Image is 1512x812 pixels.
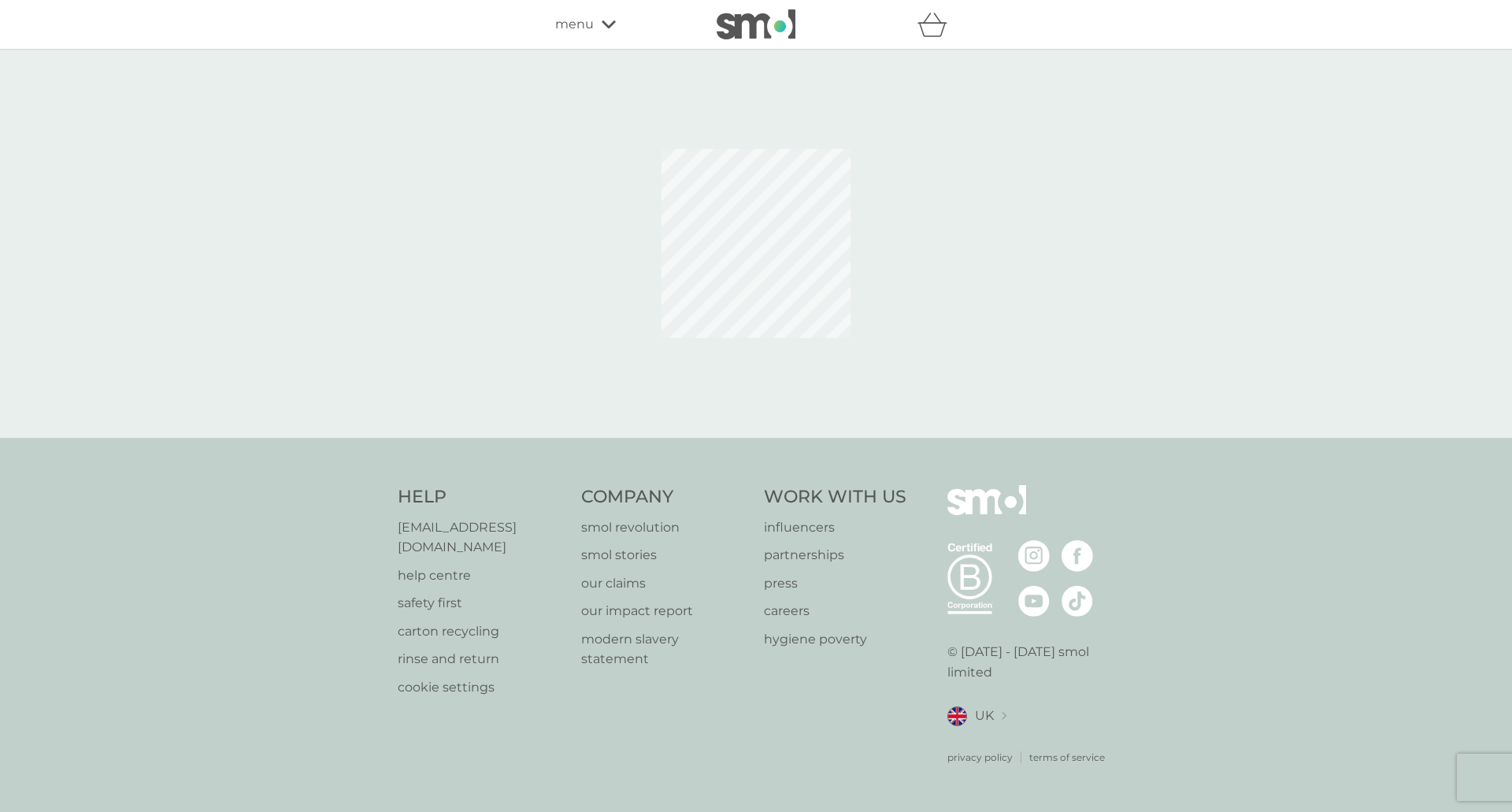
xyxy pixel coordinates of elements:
a: help centre [398,565,565,586]
span: UK [975,706,994,726]
img: select a new location [1002,712,1006,721]
a: careers [764,601,906,621]
h4: Help [398,485,565,510]
a: our impact report [581,601,749,621]
h4: Work With Us [764,485,906,510]
img: visit the smol Youtube page [1018,585,1050,617]
a: safety first [398,593,565,614]
a: [EMAIL_ADDRESS][DOMAIN_NAME] [398,517,565,558]
a: cookie settings [398,677,565,698]
span: menu [555,14,594,35]
div: basket [917,9,957,40]
img: visit the smol Instagram page [1018,540,1050,572]
a: smol stories [581,545,749,565]
a: rinse and return [398,649,565,669]
img: smol [947,485,1026,539]
a: modern slavery statement [581,629,749,669]
h4: Company [581,485,749,510]
a: hygiene poverty [764,629,906,650]
a: smol revolution [581,517,749,538]
img: visit the smol Tiktok page [1062,585,1093,617]
a: carton recycling [398,621,565,642]
a: influencers [764,517,906,538]
a: our claims [581,573,749,594]
img: UK flag [947,706,967,726]
p: © [DATE] - [DATE] smol limited [947,642,1115,682]
img: smol [717,9,795,39]
img: visit the smol Facebook page [1062,540,1093,572]
a: terms of service [1029,750,1105,765]
a: partnerships [764,545,906,565]
a: press [764,573,906,594]
a: privacy policy [947,750,1013,765]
